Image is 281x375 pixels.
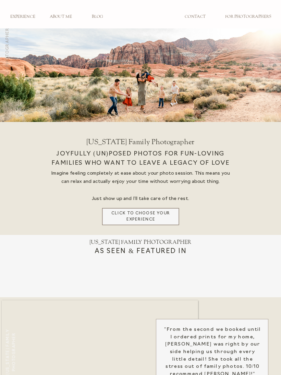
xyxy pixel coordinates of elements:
h3: AS SEEN & FEATURED IN [54,247,227,257]
a: ABOUT ME [45,14,76,20]
a: CONTACT [180,14,211,20]
a: EXPERIENCE [7,14,38,20]
a: Click to choose your experience [108,210,174,223]
a: FOR PHOTOGRAPHERS [222,14,274,20]
h2: [US_STATE] FAMILY PHOTOGRAPHER [31,239,251,245]
h1: [US_STATE] Family Photographer [56,137,225,151]
a: BLOG [82,14,113,20]
h2: joyfully (un)posed photos for fun-loving families who want to leave a legacy of love [45,150,236,175]
h3: [US_STATE] Family Photographer [4,26,9,115]
div: Imagine feeling completely at ease about your photo session. This means you can relax and actuall... [51,169,231,208]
